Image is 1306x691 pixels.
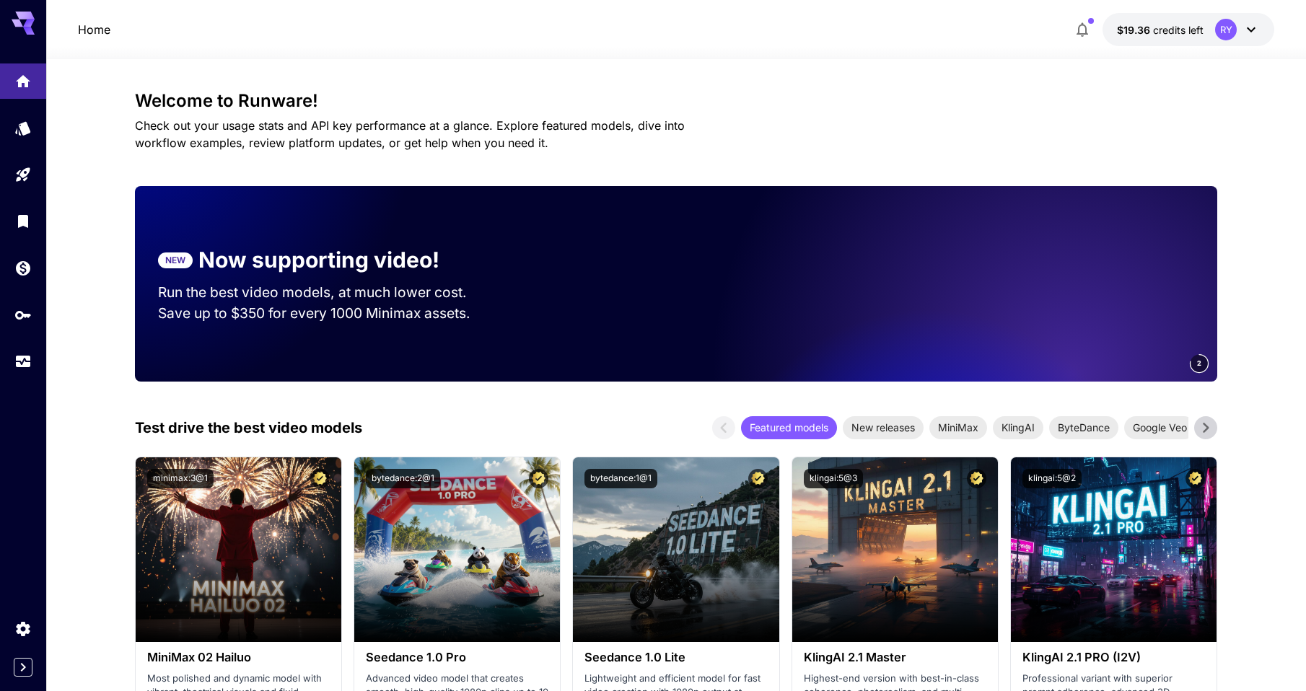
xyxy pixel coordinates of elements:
[804,469,863,488] button: klingai:5@3
[165,254,185,267] p: NEW
[967,469,986,488] button: Certified Model – Vetted for best performance and includes a commercial license.
[78,21,110,38] nav: breadcrumb
[1011,457,1217,642] img: alt
[147,651,330,664] h3: MiniMax 02 Hailuo
[929,416,987,439] div: MiniMax
[843,416,924,439] div: New releases
[198,244,439,276] p: Now supporting video!
[792,457,998,642] img: alt
[573,457,779,642] img: alt
[748,469,768,488] button: Certified Model – Vetted for best performance and includes a commercial license.
[1124,416,1196,439] div: Google Veo
[529,469,548,488] button: Certified Model – Vetted for best performance and includes a commercial license.
[14,166,32,184] div: Playground
[14,259,32,277] div: Wallet
[310,469,330,488] button: Certified Model – Vetted for best performance and includes a commercial license.
[584,651,767,664] h3: Seedance 1.0 Lite
[1215,19,1237,40] div: RY
[14,353,32,371] div: Usage
[158,303,494,324] p: Save up to $350 for every 1000 Minimax assets.
[1186,469,1205,488] button: Certified Model – Vetted for best performance and includes a commercial license.
[1124,420,1196,435] span: Google Veo
[135,417,362,439] p: Test drive the best video models
[135,91,1217,111] h3: Welcome to Runware!
[14,72,32,90] div: Home
[741,420,837,435] span: Featured models
[1049,416,1118,439] div: ByteDance
[136,457,341,642] img: alt
[1153,24,1204,36] span: credits left
[1049,420,1118,435] span: ByteDance
[1103,13,1274,46] button: $19.3619RY
[354,457,560,642] img: alt
[14,620,32,638] div: Settings
[14,306,32,324] div: API Keys
[14,658,32,677] button: Expand sidebar
[804,651,986,664] h3: KlingAI 2.1 Master
[1022,651,1205,664] h3: KlingAI 2.1 PRO (I2V)
[929,420,987,435] span: MiniMax
[78,21,110,38] a: Home
[135,118,685,150] span: Check out your usage stats and API key performance at a glance. Explore featured models, dive int...
[1117,24,1153,36] span: $19.36
[584,469,657,488] button: bytedance:1@1
[741,416,837,439] div: Featured models
[843,420,924,435] span: New releases
[993,416,1043,439] div: KlingAI
[366,651,548,664] h3: Seedance 1.0 Pro
[1022,469,1082,488] button: klingai:5@2
[993,420,1043,435] span: KlingAI
[158,282,494,303] p: Run the best video models, at much lower cost.
[14,212,32,230] div: Library
[1197,358,1201,369] span: 2
[14,119,32,137] div: Models
[1117,22,1204,38] div: $19.3619
[366,469,440,488] button: bytedance:2@1
[147,469,214,488] button: minimax:3@1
